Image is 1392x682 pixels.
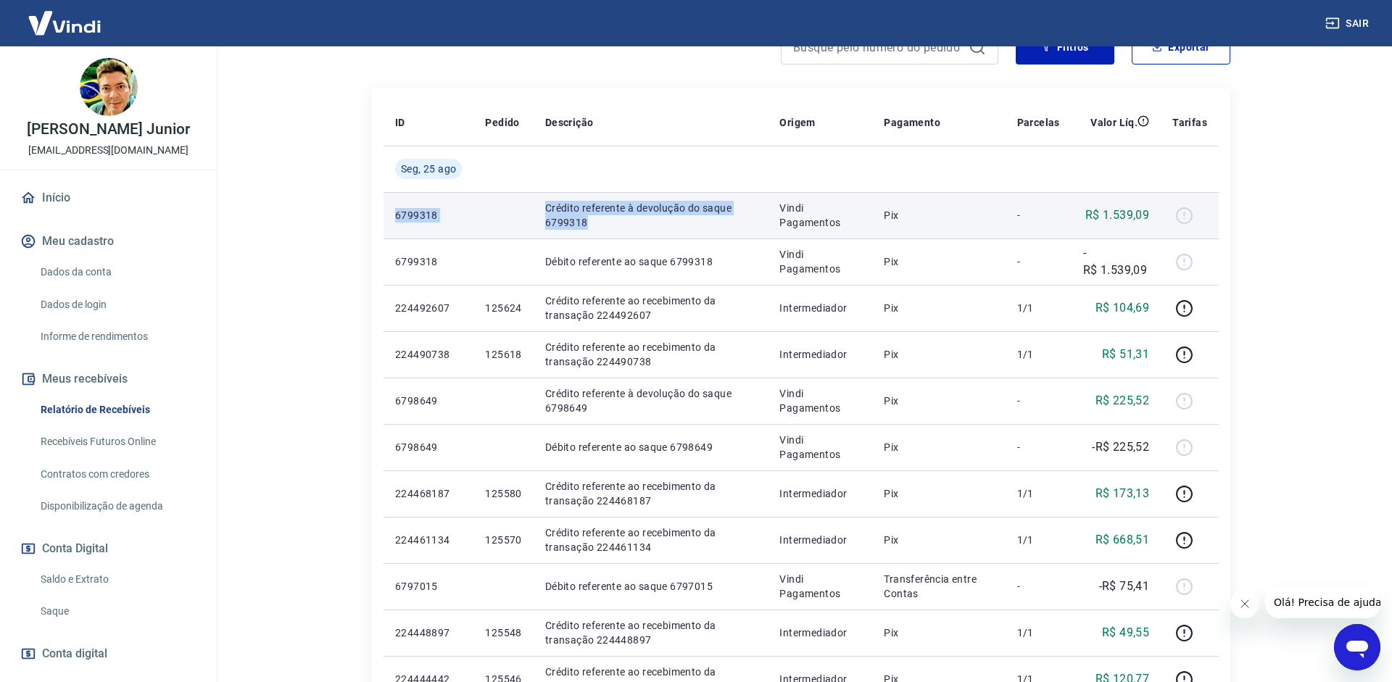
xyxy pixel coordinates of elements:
iframe: Fechar mensagem [1230,589,1259,618]
p: Vindi Pagamentos [779,247,861,276]
p: Pix [884,533,993,547]
p: 6798649 [395,440,462,454]
p: - [1017,254,1060,269]
p: 1/1 [1017,533,1060,547]
p: Crédito referente à devolução do saque 6799318 [545,201,757,230]
p: 224468187 [395,486,462,501]
p: Crédito referente ao recebimento da transação 224461134 [545,525,757,554]
a: Dados da conta [35,257,199,287]
p: R$ 173,13 [1095,485,1150,502]
p: Pix [884,394,993,408]
button: Filtros [1016,30,1114,65]
button: Exportar [1132,30,1230,65]
p: R$ 225,52 [1095,392,1150,409]
p: 224461134 [395,533,462,547]
p: 6798649 [395,394,462,408]
p: 6797015 [395,579,462,594]
a: Saque [35,596,199,626]
p: Parcelas [1017,115,1060,130]
p: Pix [884,440,993,454]
p: Origem [779,115,815,130]
p: R$ 1.539,09 [1085,207,1149,224]
p: R$ 104,69 [1095,299,1150,317]
p: 125618 [485,347,521,362]
p: 125580 [485,486,521,501]
p: Vindi Pagamentos [779,572,861,601]
p: 125624 [485,301,521,315]
p: 1/1 [1017,486,1060,501]
p: Pix [884,301,993,315]
a: Relatório de Recebíveis [35,395,199,425]
p: Crédito referente ao recebimento da transação 224490738 [545,340,757,369]
p: Pix [884,254,993,269]
p: Pix [884,625,993,640]
p: [EMAIL_ADDRESS][DOMAIN_NAME] [28,143,188,158]
p: Débito referente ao saque 6799318 [545,254,757,269]
iframe: Botão para abrir a janela de mensagens [1334,624,1380,670]
p: R$ 668,51 [1095,531,1150,549]
button: Conta Digital [17,533,199,565]
span: Conta digital [42,644,107,664]
p: Vindi Pagamentos [779,386,861,415]
p: Pagamento [884,115,940,130]
p: 224448897 [395,625,462,640]
p: Pix [884,486,993,501]
a: Contratos com credores [35,459,199,489]
span: Seg, 25 ago [401,162,456,176]
p: 224490738 [395,347,462,362]
p: Crédito referente ao recebimento da transação 224468187 [545,479,757,508]
p: Intermediador [779,533,861,547]
a: Dados de login [35,290,199,320]
img: 40958a5d-ac93-4d9b-8f90-c2e9f6170d14.jpeg [80,58,138,116]
p: Débito referente ao saque 6797015 [545,579,757,594]
p: Crédito referente ao recebimento da transação 224448897 [545,618,757,647]
p: Crédito referente ao recebimento da transação 224492607 [545,294,757,323]
p: - [1017,208,1060,223]
p: 1/1 [1017,347,1060,362]
p: Pix [884,347,993,362]
p: Transferência entre Contas [884,572,993,601]
p: - [1017,440,1060,454]
button: Meus recebíveis [17,363,199,395]
p: 1/1 [1017,301,1060,315]
a: Informe de rendimentos [35,322,199,352]
p: -R$ 225,52 [1092,438,1149,456]
p: 6799318 [395,208,462,223]
p: Valor Líq. [1090,115,1138,130]
p: - [1017,579,1060,594]
p: Intermediador [779,347,861,362]
p: Débito referente ao saque 6798649 [545,440,757,454]
p: 6799318 [395,254,462,269]
p: [PERSON_NAME] Junior [27,122,190,137]
p: 125570 [485,533,521,547]
p: 125548 [485,625,521,640]
p: Intermediador [779,486,861,501]
p: Vindi Pagamentos [779,433,861,462]
p: 1/1 [1017,625,1060,640]
p: Intermediador [779,301,861,315]
p: 224492607 [395,301,462,315]
a: Saldo e Extrato [35,565,199,594]
a: Disponibilização de agenda [35,491,199,521]
p: Intermediador [779,625,861,640]
p: Vindi Pagamentos [779,201,861,230]
button: Meu cadastro [17,225,199,257]
span: Olá! Precisa de ajuda? [9,10,122,22]
p: -R$ 75,41 [1099,578,1150,595]
p: Pix [884,208,993,223]
p: - [1017,394,1060,408]
p: Descrição [545,115,594,130]
p: Tarifas [1172,115,1207,130]
a: Início [17,182,199,214]
iframe: Mensagem da empresa [1265,586,1380,618]
p: -R$ 1.539,09 [1083,244,1149,279]
input: Busque pelo número do pedido [793,36,963,58]
p: R$ 51,31 [1102,346,1149,363]
button: Sair [1322,10,1375,37]
img: Vindi [17,1,112,45]
p: Pedido [485,115,519,130]
p: Crédito referente à devolução do saque 6798649 [545,386,757,415]
p: R$ 49,55 [1102,624,1149,641]
a: Conta digital [17,638,199,670]
a: Recebíveis Futuros Online [35,427,199,457]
